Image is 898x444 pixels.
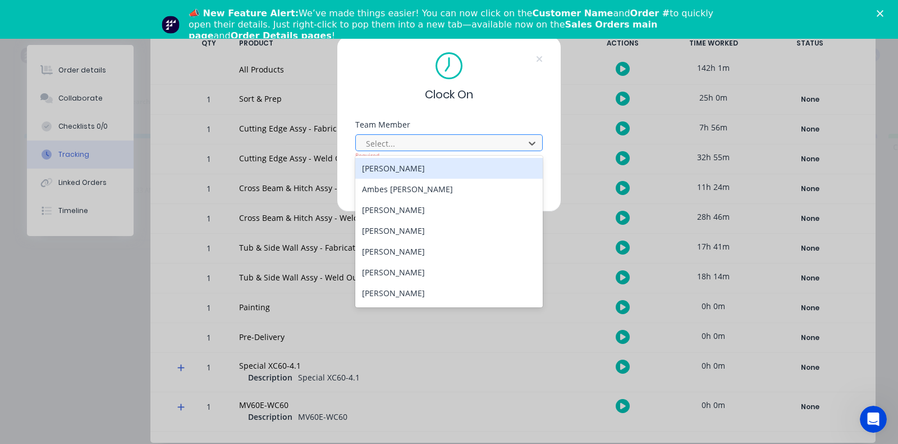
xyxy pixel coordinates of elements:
[355,220,543,241] div: [PERSON_NAME]
[355,158,543,179] div: [PERSON_NAME]
[355,179,543,200] div: Ambes [PERSON_NAME]
[355,303,543,324] div: [PERSON_NAME]
[860,406,887,433] iframe: Intercom live chat
[630,8,670,19] b: Order #
[162,16,180,34] img: Profile image for Team
[355,241,543,262] div: [PERSON_NAME]
[231,30,332,41] b: Order Details pages
[189,8,718,42] div: We’ve made things easier! You can now click on the and to quickly open their details. Just right-...
[355,200,543,220] div: [PERSON_NAME]
[189,19,657,41] b: Sales Orders main page
[189,8,299,19] b: 📣 New Feature Alert:
[355,121,543,129] div: Team Member
[532,8,613,19] b: Customer Name
[877,10,888,17] div: Close
[425,86,473,103] span: Clock On
[355,283,543,303] div: [PERSON_NAME]
[355,151,543,160] div: Required.
[355,262,543,283] div: [PERSON_NAME]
